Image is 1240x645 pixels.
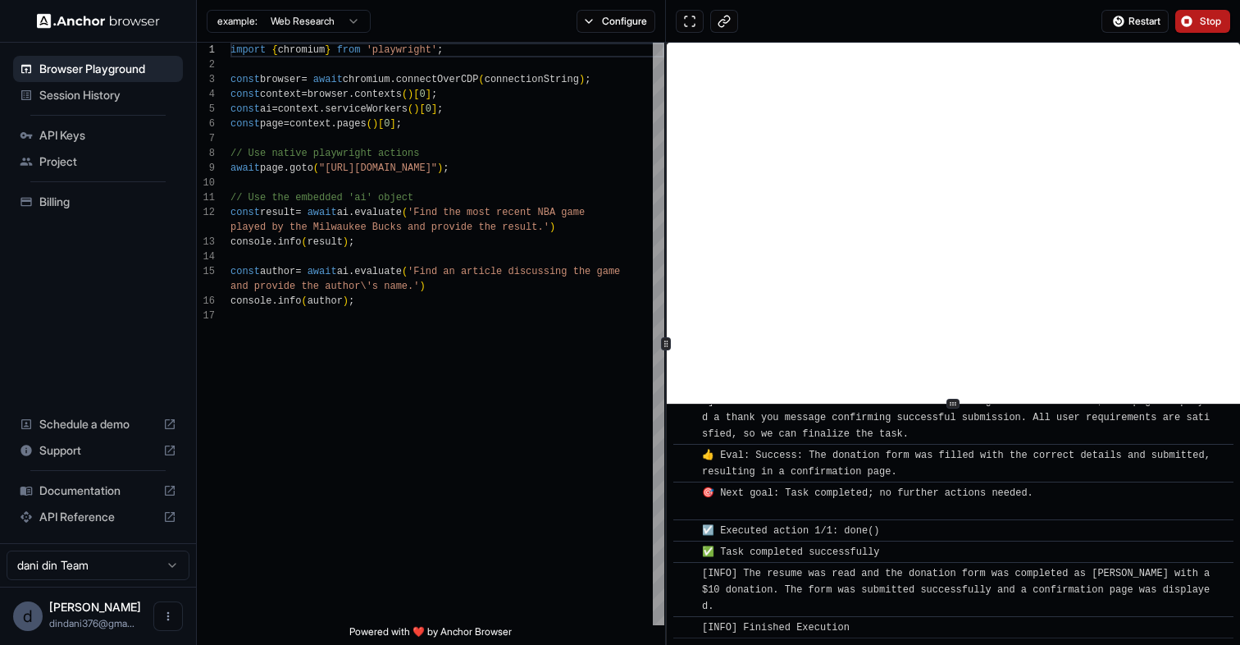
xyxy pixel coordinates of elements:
span: 🎯 Next goal: Task completed; no further actions needed. [702,487,1033,515]
div: Support [13,437,183,464]
span: ; [431,89,437,100]
span: info [278,295,302,307]
div: 6 [197,117,215,131]
span: = [295,266,301,277]
span: ✅ Task completed successfully [702,547,880,558]
span: = [301,89,307,100]
span: context [289,118,331,130]
span: Stop [1200,15,1223,28]
span: ai [337,266,349,277]
span: ) [437,162,443,174]
span: 'Find an article discussing the game [408,266,620,277]
span: ( [402,207,408,218]
span: ai [260,103,271,115]
span: serviceWorkers [325,103,408,115]
button: Restart [1101,10,1169,33]
span: import [230,44,266,56]
span: API Keys [39,127,176,144]
div: 9 [197,161,215,176]
span: [INFO] Finished Execution [702,622,850,634]
span: . [349,266,354,277]
span: ; [396,118,402,130]
span: "[URL][DOMAIN_NAME]" [319,162,437,174]
span: ) [372,118,378,130]
span: ( [301,295,307,307]
span: chromium [278,44,326,56]
div: Schedule a demo [13,411,183,437]
span: = [301,74,307,85]
span: 0 [384,118,390,130]
span: info [278,236,302,248]
span: [INFO] The resume was read and the donation form was completed as [PERSON_NAME] with a $10 donati... [702,568,1216,612]
span: evaluate [354,266,402,277]
span: await [313,74,343,85]
span: ( [408,103,413,115]
span: ( [479,74,485,85]
span: 💡 Thinking: We have extracted the resume details (name, email, phone) from the Wix site. The dona... [702,346,1210,440]
span: dani din [49,600,141,614]
span: evaluate [354,207,402,218]
span: ] [390,118,395,130]
span: ( [301,236,307,248]
span: author [260,266,295,277]
span: . [390,74,395,85]
button: Copy live view URL [710,10,738,33]
span: 'Find the most recent NBA game [408,207,585,218]
span: Billing [39,194,176,210]
div: 4 [197,87,215,102]
span: ; [437,103,443,115]
span: result [260,207,295,218]
span: and provide the author\'s name.' [230,281,419,292]
span: context [278,103,319,115]
span: . [284,162,289,174]
span: ; [443,162,449,174]
span: browser [260,74,301,85]
span: const [230,118,260,130]
div: 12 [197,205,215,220]
div: 14 [197,249,215,264]
span: ( [402,89,408,100]
span: [ [378,118,384,130]
span: . [349,89,354,100]
span: ) [343,295,349,307]
div: 10 [197,176,215,190]
span: ​ [682,523,690,539]
span: played by the Milwaukee Bucks and provide the resu [230,222,526,233]
span: Session History [39,87,176,103]
span: // Use the embedded 'ai' object [230,192,413,204]
span: . [271,236,277,248]
div: Session History [13,82,183,108]
div: API Keys [13,122,183,149]
span: chromium [343,74,390,85]
span: . [271,295,277,307]
span: Documentation [39,483,157,499]
span: Schedule a demo [39,416,157,432]
div: 3 [197,72,215,87]
span: . [331,118,336,130]
span: result [308,236,343,248]
span: [ [419,103,425,115]
span: { [271,44,277,56]
span: 'playwright' [367,44,437,56]
span: = [271,103,277,115]
span: } [325,44,331,56]
span: ​ [682,544,690,560]
span: ​ [682,447,690,464]
div: 1 [197,43,215,57]
button: Open menu [153,602,183,631]
span: lt.' [526,222,549,233]
span: author [308,295,343,307]
span: ( [402,266,408,277]
button: Open in full screen [676,10,704,33]
span: API Reference [39,509,157,525]
span: dindani376@gmail.com [49,617,134,629]
span: ) [343,236,349,248]
div: 15 [197,264,215,279]
div: 2 [197,57,215,72]
span: page [260,118,284,130]
div: 13 [197,235,215,249]
span: await [308,207,337,218]
span: pages [337,118,367,130]
button: Configure [577,10,656,33]
div: d [13,602,43,631]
